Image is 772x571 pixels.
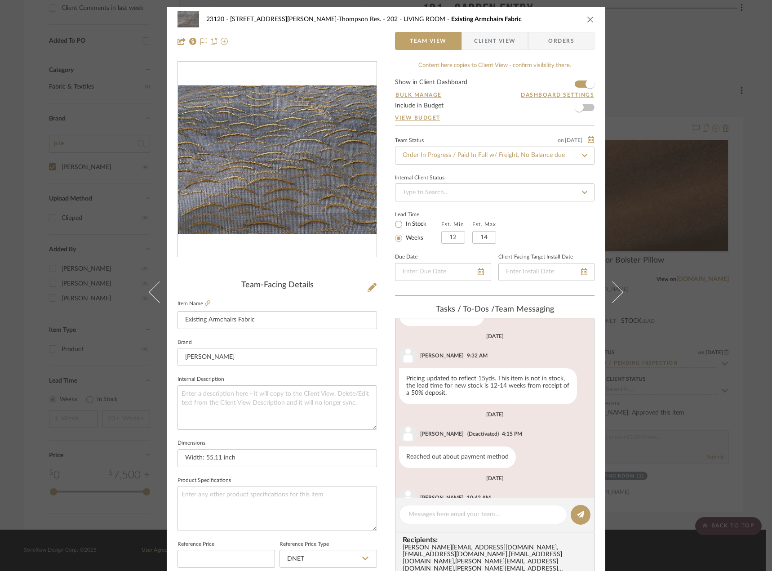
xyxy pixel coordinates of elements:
div: Internal Client Status [395,176,444,180]
label: Reference Price [177,542,214,547]
img: a5f3f169-f3e1-486f-bc9a-72d270016f9d_48x40.jpg [177,10,199,28]
span: Tasks / To-Dos / [436,305,495,313]
span: 23120 - [STREET_ADDRESS][PERSON_NAME]-Thompson Res. [206,16,387,22]
div: [PERSON_NAME] [420,352,464,360]
span: Client View [474,32,515,50]
div: 0 [178,85,377,234]
span: Orders [538,32,584,50]
label: Est. Max [472,221,496,228]
img: user_avatar.png [399,489,417,507]
label: In Stock [404,220,426,228]
a: View Budget [395,114,595,121]
div: (Deactivated) [467,430,499,438]
label: Internal Description [177,377,224,382]
label: Item Name [177,300,210,308]
input: Enter Due Date [395,263,491,281]
label: Product Specifications [177,478,231,483]
button: close [586,15,595,23]
div: Content here copies to Client View - confirm visibility there. [395,61,595,70]
button: Dashboard Settings [520,91,595,99]
div: Team-Facing Details [177,281,377,290]
div: [PERSON_NAME] [420,430,464,438]
label: Est. Min [441,221,464,228]
input: Enter Item Name [177,311,377,329]
input: Enter Brand [177,348,377,366]
input: Type to Search… [395,183,595,201]
label: Weeks [404,234,423,242]
span: Existing Armchairs Fabric [451,16,522,22]
label: Dimensions [177,441,205,446]
label: Due Date [395,255,417,259]
img: a5f3f169-f3e1-486f-bc9a-72d270016f9d_436x436.jpg [178,85,377,234]
input: Enter Install Date [498,263,595,281]
span: on [558,138,564,143]
label: Client-Facing Target Install Date [498,255,573,259]
div: [DATE] [486,411,504,418]
button: Bulk Manage [395,91,442,99]
input: Type to Search… [395,147,595,165]
label: Reference Price Type [280,542,329,547]
label: Brand [177,340,192,345]
span: Team View [410,32,447,50]
span: Recipients: [403,536,590,544]
div: 10:42 AM [467,494,491,502]
div: team Messaging [395,305,595,315]
mat-radio-group: Select item type [395,219,441,244]
label: Lead Time [395,210,441,219]
div: Pricing updated to reflect 15yds. This item is not in stock, the lead time for new stock is 12-14... [399,368,577,404]
div: 4:15 PM [502,430,522,438]
img: user_avatar.png [399,425,417,443]
img: user_avatar.png [399,347,417,365]
div: Team Status [395,138,424,143]
div: [PERSON_NAME] [420,494,464,502]
div: [DATE] [486,333,504,339]
input: Enter the dimensions of this item [177,449,377,467]
div: [DATE] [486,475,504,482]
div: Reached out about payment method [399,446,516,468]
div: 9:32 AM [467,352,488,360]
span: [DATE] [564,137,583,143]
span: 202 - LIVING ROOM [387,16,451,22]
